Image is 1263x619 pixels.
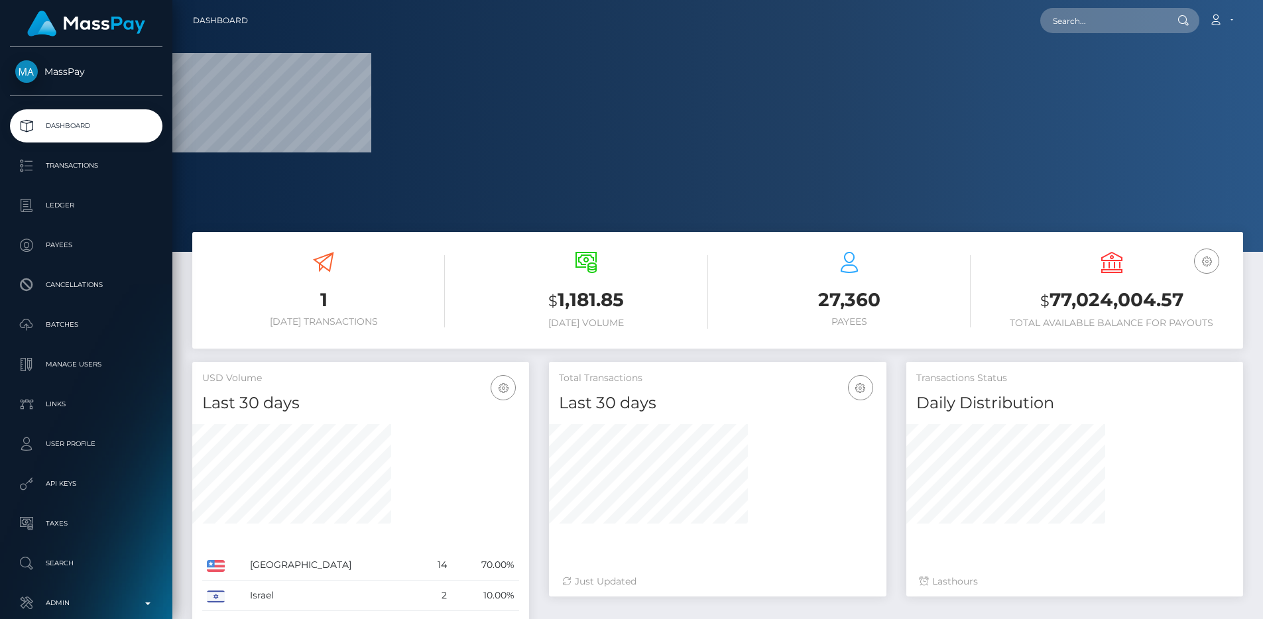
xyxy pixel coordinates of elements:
h6: [DATE] Transactions [202,316,445,327]
img: IL.png [207,591,225,602]
h4: Last 30 days [202,392,519,415]
p: Batches [15,315,157,335]
h5: Transactions Status [916,372,1233,385]
p: User Profile [15,434,157,454]
h5: USD Volume [202,372,519,385]
img: US.png [207,560,225,572]
p: Transactions [15,156,157,176]
h3: 77,024,004.57 [991,287,1233,314]
p: Ledger [15,196,157,215]
a: Transactions [10,149,162,182]
h6: Payees [728,316,971,327]
h3: 1,181.85 [465,287,707,314]
a: API Keys [10,467,162,500]
a: Taxes [10,507,162,540]
td: Israel [245,581,422,611]
a: Manage Users [10,348,162,381]
small: $ [1040,292,1050,310]
a: Ledger [10,189,162,222]
a: Links [10,388,162,421]
td: 70.00% [451,550,519,581]
p: Dashboard [15,116,157,136]
p: Search [15,553,157,573]
h3: 1 [202,287,445,313]
p: Manage Users [15,355,157,374]
p: Cancellations [15,275,157,295]
td: 14 [422,550,452,581]
h4: Last 30 days [559,392,876,415]
p: Admin [15,593,157,613]
img: MassPay [15,60,38,83]
h5: Total Transactions [559,372,876,385]
h6: Total Available Balance for Payouts [991,317,1233,329]
h6: [DATE] Volume [465,317,707,329]
a: User Profile [10,427,162,461]
small: $ [548,292,558,310]
h4: Daily Distribution [916,392,1233,415]
a: Search [10,547,162,580]
h3: 27,360 [728,287,971,313]
p: API Keys [15,474,157,494]
div: Just Updated [562,575,872,589]
td: 2 [422,581,452,611]
span: MassPay [10,66,162,78]
td: 10.00% [451,581,519,611]
a: Dashboard [10,109,162,142]
p: Links [15,394,157,414]
p: Payees [15,235,157,255]
div: Last hours [920,575,1230,589]
a: Cancellations [10,268,162,302]
a: Payees [10,229,162,262]
a: Batches [10,308,162,341]
img: MassPay Logo [27,11,145,36]
td: [GEOGRAPHIC_DATA] [245,550,422,581]
p: Taxes [15,514,157,534]
input: Search... [1040,8,1165,33]
a: Dashboard [193,7,248,34]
